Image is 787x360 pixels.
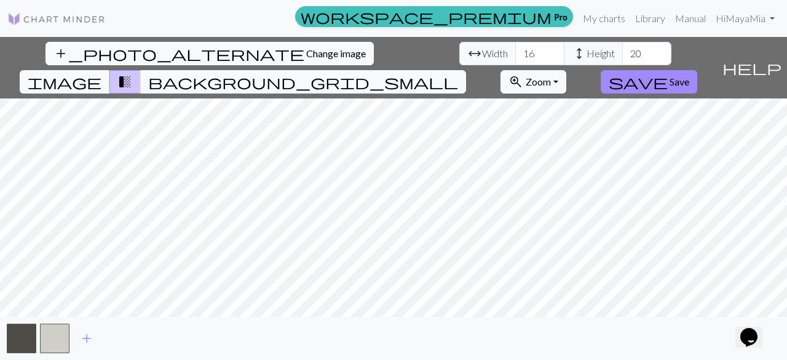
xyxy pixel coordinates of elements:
[45,42,374,65] button: Change image
[79,330,94,347] span: add
[587,46,615,61] span: Height
[601,70,697,94] button: Save
[717,37,787,98] button: Help
[630,6,670,31] a: Library
[572,45,587,62] span: height
[526,76,551,87] span: Zoom
[28,73,101,90] span: image
[670,76,689,87] span: Save
[722,59,781,76] span: help
[53,45,304,62] span: add_photo_alternate
[117,73,132,90] span: transition_fade
[482,46,508,61] span: Width
[306,47,366,59] span: Change image
[301,8,552,25] span: workspace_premium
[609,73,668,90] span: save
[295,6,573,27] a: Pro
[711,6,780,31] a: HiMayaMia
[7,12,106,26] img: Logo
[735,311,775,348] iframe: chat widget
[578,6,630,31] a: My charts
[467,45,482,62] span: arrow_range
[148,73,458,90] span: background_grid_small
[71,327,102,350] button: Add color
[500,70,566,94] button: Zoom
[508,73,523,90] span: zoom_in
[670,6,711,31] a: Manual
